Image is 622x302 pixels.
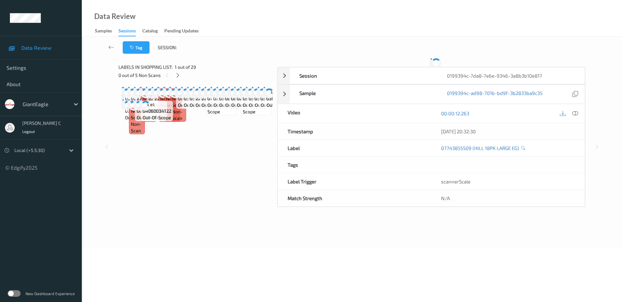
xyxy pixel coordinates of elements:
div: Sample [290,85,437,104]
div: Timestamp [278,123,431,140]
span: out-of-scope [261,102,289,108]
span: Labels in shopping list: [118,64,172,70]
span: out-of-scope [231,102,260,108]
span: out-of-scope [267,102,295,108]
span: out-of-scope [202,102,230,108]
span: 1 out of 29 [175,64,196,70]
span: out-of-scope [137,114,165,121]
div: N/A [431,190,585,206]
div: Label [278,140,431,156]
span: non-scan [131,121,143,134]
a: Pending Updates [164,27,205,36]
a: Samples [95,27,118,36]
span: Label: Non-Scan [131,101,143,121]
div: Tags [278,157,431,173]
span: out-of-scope [249,102,277,108]
a: 00:00:12.263 [441,110,469,117]
div: [DATE] 20:32:30 [441,128,575,135]
span: Label: 04060034122 [143,101,171,114]
span: out-of-scope [237,102,265,108]
button: Tag [123,41,150,54]
span: out-of-scope [214,102,242,108]
div: Session0199394c-7da8-7e6e-9346-3a8b3b10e817 [277,67,585,84]
a: Sessions [118,27,142,36]
div: Pending Updates [164,28,199,36]
span: Label: Non-Scan [160,89,173,108]
span: out-of-scope [207,102,235,115]
a: 0199394c-ad98-701b-bd9f-3b2833ba9c35 [447,90,542,99]
span: Label: Non-Scan [172,89,185,108]
div: Match Strength [278,190,431,206]
div: Samples [95,28,112,36]
div: scannerScale [431,173,585,190]
div: 0 out of 5 Non Scans [118,71,273,79]
span: out-of-scope [125,114,153,121]
div: Sessions [118,28,136,36]
span: out-of-scope [143,114,171,121]
span: Session: [158,44,177,51]
span: out-of-scope [243,102,270,115]
div: 0199394c-7da8-7e6e-9346-3a8b3b10e817 [437,67,585,84]
span: out-of-scope [255,102,283,108]
a: Catalog [142,27,164,36]
span: out-of-scope [178,102,206,108]
span: out-of-scope [219,102,248,108]
a: 07743855509 (HILL 18PK LARGE EG) [441,145,519,151]
span: out-of-scope [196,102,224,108]
span: Label: Non-Scan [143,89,155,108]
div: Session [290,67,437,84]
span: out-of-scope [184,102,212,108]
div: Catalog [142,28,158,36]
span: out-of-scope [225,102,254,108]
div: Video [278,104,431,123]
div: Label Trigger [278,173,431,190]
span: out-of-scope [190,102,218,108]
span: Label: Non-Scan [166,89,179,108]
div: Sample0199394c-ad98-701b-bd9f-3b2833ba9c35 [277,85,585,104]
span: non-scan [172,108,185,122]
div: Data Review [94,13,135,20]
